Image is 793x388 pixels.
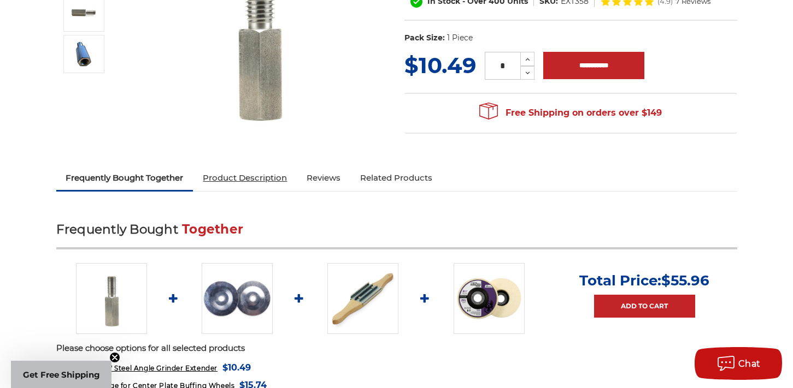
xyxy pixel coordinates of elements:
img: 3" Steel Angle Grinder Extender [71,40,98,68]
span: 3" Steel Angle Grinder Extender [70,364,218,372]
div: Get Free ShippingClose teaser [11,361,111,388]
span: Frequently Bought [56,222,178,237]
dd: 1 Piece [447,32,473,44]
button: Chat [695,347,782,380]
a: Frequently Bought Together [56,166,193,190]
button: Close teaser [109,352,120,363]
span: $10.49 [404,52,476,79]
a: Reviews [297,166,350,190]
span: Chat [738,359,761,369]
dt: Pack Size: [404,32,445,44]
span: $10.49 [222,360,251,375]
a: Related Products [350,166,442,190]
span: $55.96 [661,272,709,289]
span: Get Free Shipping [23,369,100,380]
p: Total Price: [579,272,709,289]
p: Please choose options for all selected products [56,342,737,355]
a: Add to Cart [594,295,695,318]
span: Free Shipping on orders over $149 [479,102,662,124]
img: 3" Steel Angle Grinder Extender [76,263,147,334]
a: Product Description [193,166,297,190]
span: Together [182,222,243,237]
